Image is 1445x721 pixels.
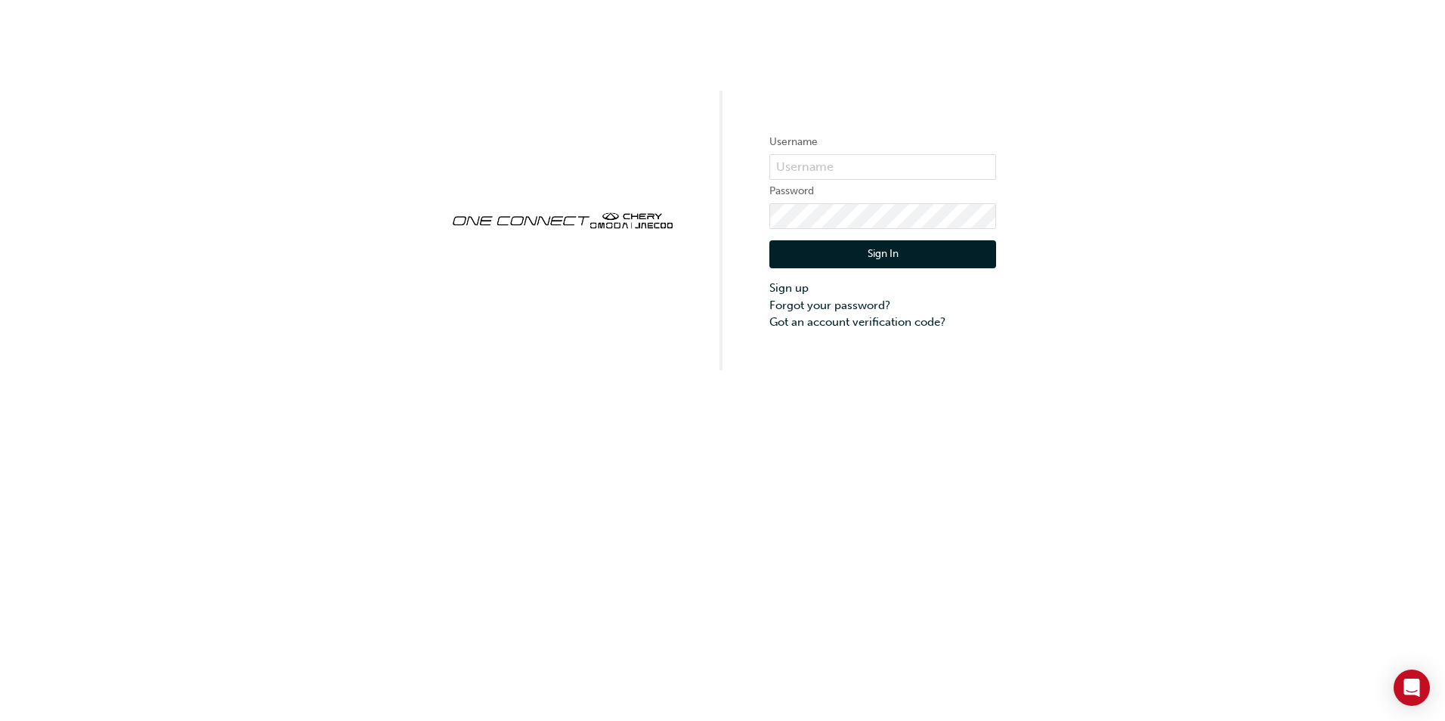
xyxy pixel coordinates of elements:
[1394,670,1430,706] div: Open Intercom Messenger
[769,314,996,331] a: Got an account verification code?
[769,154,996,180] input: Username
[769,182,996,200] label: Password
[769,280,996,297] a: Sign up
[769,133,996,151] label: Username
[449,200,676,239] img: oneconnect
[769,297,996,314] a: Forgot your password?
[769,240,996,269] button: Sign In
